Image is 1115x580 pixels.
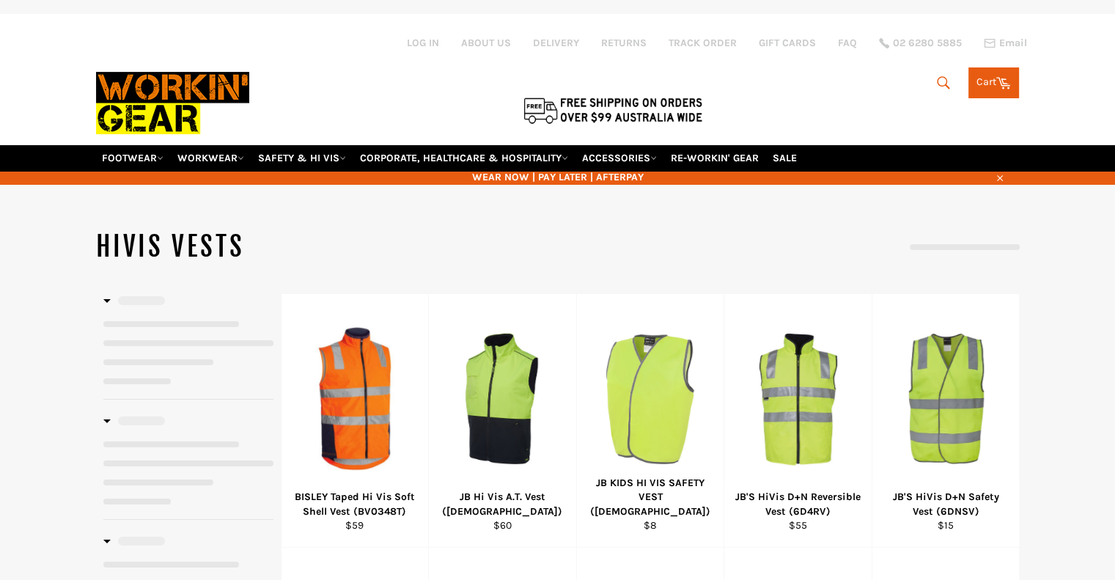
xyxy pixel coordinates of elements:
div: JB'S HiVis D+N Safety Vest (6DNSV) [881,490,1010,518]
h1: HIVIS VESTS [96,229,558,265]
a: JB'S 6DNSV HiVis D+N Safety Vest 2 Colours - Workin' Gear JB'S HiVis D+N Safety Vest (6DNSV) $15 [872,294,1020,548]
a: Log in [407,37,439,49]
a: BISLEY Taped Hi Vis Soft Shell Vest (BV0348T) - Workin' Gear BISLEY Taped Hi Vis Soft Shell Vest ... [281,294,429,548]
img: Workin Gear JB Vest [447,331,558,466]
img: Flat $9.95 shipping Australia wide [521,95,704,125]
div: BISLEY Taped Hi Vis Soft Shell Vest (BV0348T) [290,490,419,518]
a: RETURNS [601,36,647,50]
a: WORKWEAR [172,145,250,171]
div: JB'S HiVis D+N Reversible Vest (6D4RV) [734,490,863,518]
a: Email [984,37,1027,49]
a: SALE [767,145,803,171]
div: $59 [290,518,419,532]
a: 02 6280 5885 [879,38,962,48]
img: Workin Gear leaders in Workwear, Safety Boots, PPE, Uniforms. Australia's No.1 in Workwear [96,62,249,144]
div: JB KIDS HI VIS SAFETY VEST ([DEMOGRAPHIC_DATA]) [586,476,715,518]
a: ABOUT US [461,36,511,50]
a: Workin Gear JB Vest JB Hi Vis A.T. Vest ([DEMOGRAPHIC_DATA]) $60 [428,294,576,548]
a: FOOTWEAR [96,145,169,171]
a: WORKIN GEAR JB'S Reversible Vest JB'S HiVis D+N Reversible Vest (6D4RV) $55 [724,294,872,548]
div: $55 [734,518,863,532]
a: KIDS HI VIS SAFETY VEST - Workin Gear JB KIDS HI VIS SAFETY VEST ([DEMOGRAPHIC_DATA]) $8 [576,294,724,548]
a: DELIVERY [533,36,579,50]
a: GIFT CARDS [759,36,816,50]
a: CORPORATE, HEALTHCARE & HOSPITALITY [354,145,574,171]
img: WORKIN GEAR JB'S Reversible Vest [743,331,853,466]
span: Email [999,38,1027,48]
a: SAFETY & HI VIS [252,145,352,171]
a: RE-WORKIN' GEAR [665,145,765,171]
img: JB'S 6DNSV HiVis D+N Safety Vest 2 Colours - Workin' Gear [891,331,1001,466]
div: $15 [881,518,1010,532]
a: ACCESSORIES [576,145,663,171]
a: FAQ [838,36,857,50]
img: KIDS HI VIS SAFETY VEST - Workin Gear [595,331,706,466]
div: $60 [438,518,567,532]
a: Cart [968,67,1019,98]
span: 02 6280 5885 [893,38,962,48]
a: TRACK ORDER [669,36,737,50]
div: JB Hi Vis A.T. Vest ([DEMOGRAPHIC_DATA]) [438,490,567,518]
img: BISLEY Taped Hi Vis Soft Shell Vest (BV0348T) - Workin' Gear [300,325,411,472]
span: WEAR NOW | PAY LATER | AFTERPAY [96,170,1020,184]
div: $8 [586,518,715,532]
